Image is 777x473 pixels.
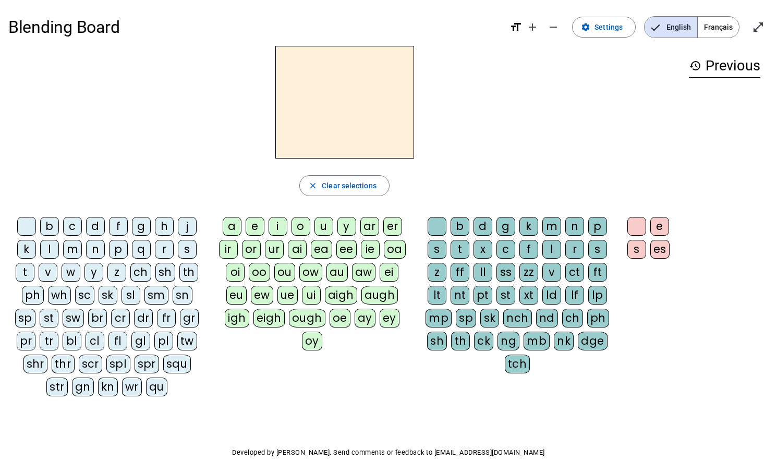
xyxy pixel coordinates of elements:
[63,217,82,236] div: c
[48,286,71,305] div: wh
[587,309,609,328] div: ph
[302,332,322,350] div: oy
[15,309,35,328] div: sp
[269,217,287,236] div: i
[380,263,398,282] div: ei
[428,286,446,305] div: lt
[155,263,175,282] div: sh
[522,17,543,38] button: Increase font size
[178,217,197,236] div: j
[154,332,173,350] div: pl
[426,309,452,328] div: mp
[106,355,130,373] div: spl
[135,355,160,373] div: spr
[40,240,59,259] div: l
[277,286,298,305] div: ue
[360,217,379,236] div: ar
[111,309,130,328] div: cr
[509,21,522,33] mat-icon: format_size
[474,217,492,236] div: d
[748,17,769,38] button: Enter full screen
[40,332,58,350] div: tr
[72,378,94,396] div: gn
[88,309,107,328] div: br
[86,217,105,236] div: d
[308,181,318,190] mat-icon: close
[451,286,469,305] div: nt
[650,240,670,259] div: es
[226,263,245,282] div: oi
[519,217,538,236] div: k
[337,217,356,236] div: y
[249,263,270,282] div: oo
[542,217,561,236] div: m
[39,263,57,282] div: v
[108,332,127,350] div: fl
[289,309,325,328] div: ough
[474,240,492,259] div: x
[451,263,469,282] div: ff
[650,217,669,236] div: e
[456,309,476,328] div: sp
[480,309,499,328] div: sk
[505,355,530,373] div: tch
[689,54,760,78] h3: Previous
[98,378,118,396] div: kn
[8,446,769,459] p: Developed by [PERSON_NAME]. Send comments or feedback to [EMAIL_ADDRESS][DOMAIN_NAME]
[223,217,241,236] div: a
[451,332,470,350] div: th
[588,286,607,305] div: lp
[645,17,697,38] span: English
[23,355,48,373] div: shr
[302,286,321,305] div: ui
[562,309,583,328] div: ch
[22,286,44,305] div: ph
[130,263,151,282] div: ch
[288,240,307,259] div: ai
[572,17,636,38] button: Settings
[352,263,375,282] div: aw
[84,263,103,282] div: y
[588,240,607,259] div: s
[451,240,469,259] div: t
[299,175,390,196] button: Clear selections
[526,21,539,33] mat-icon: add
[146,378,167,396] div: qu
[496,217,515,236] div: g
[86,332,104,350] div: cl
[107,263,126,282] div: z
[698,17,739,38] span: Français
[75,286,94,305] div: sc
[157,309,176,328] div: fr
[336,240,357,259] div: ee
[122,286,140,305] div: sl
[384,240,406,259] div: oa
[361,286,398,305] div: augh
[86,240,105,259] div: n
[497,332,519,350] div: ng
[17,332,35,350] div: pr
[536,309,558,328] div: nd
[594,21,623,33] span: Settings
[178,240,197,259] div: s
[179,263,198,282] div: th
[63,332,81,350] div: bl
[588,263,607,282] div: ft
[565,286,584,305] div: lf
[144,286,168,305] div: sm
[325,286,357,305] div: aigh
[565,217,584,236] div: n
[122,378,142,396] div: wr
[225,309,249,328] div: igh
[132,217,151,236] div: g
[588,217,607,236] div: p
[155,217,174,236] div: h
[109,240,128,259] div: p
[496,286,515,305] div: st
[173,286,192,305] div: sn
[427,332,447,350] div: sh
[496,263,515,282] div: ss
[322,179,377,192] span: Clear selections
[542,263,561,282] div: v
[519,263,538,282] div: zz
